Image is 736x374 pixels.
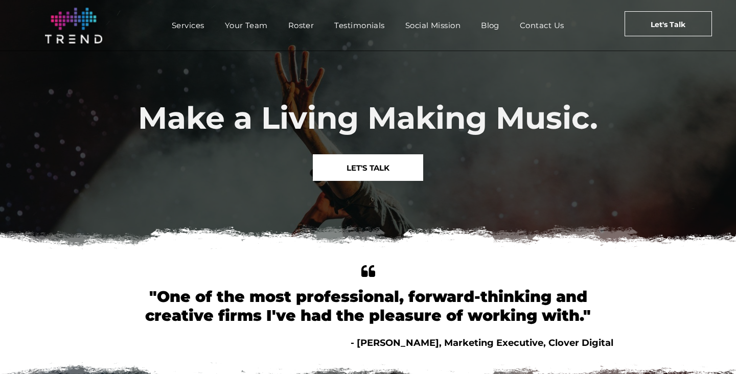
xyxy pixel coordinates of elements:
a: Contact Us [510,18,574,33]
a: Let's Talk [625,11,712,36]
img: logo [45,8,102,43]
a: Roster [278,18,325,33]
span: - [PERSON_NAME], Marketing Executive, Clover Digital [351,337,613,348]
a: Blog [471,18,510,33]
a: Social Mission [395,18,471,33]
a: Testimonials [324,18,395,33]
a: LET'S TALK [313,154,423,181]
font: "One of the most professional, forward-thinking and creative firms I've had the pleasure of worki... [145,287,591,325]
span: LET'S TALK [347,155,389,181]
a: Services [162,18,215,33]
span: Let's Talk [651,12,685,37]
a: Your Team [215,18,278,33]
span: Make a Living Making Music. [138,99,598,136]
